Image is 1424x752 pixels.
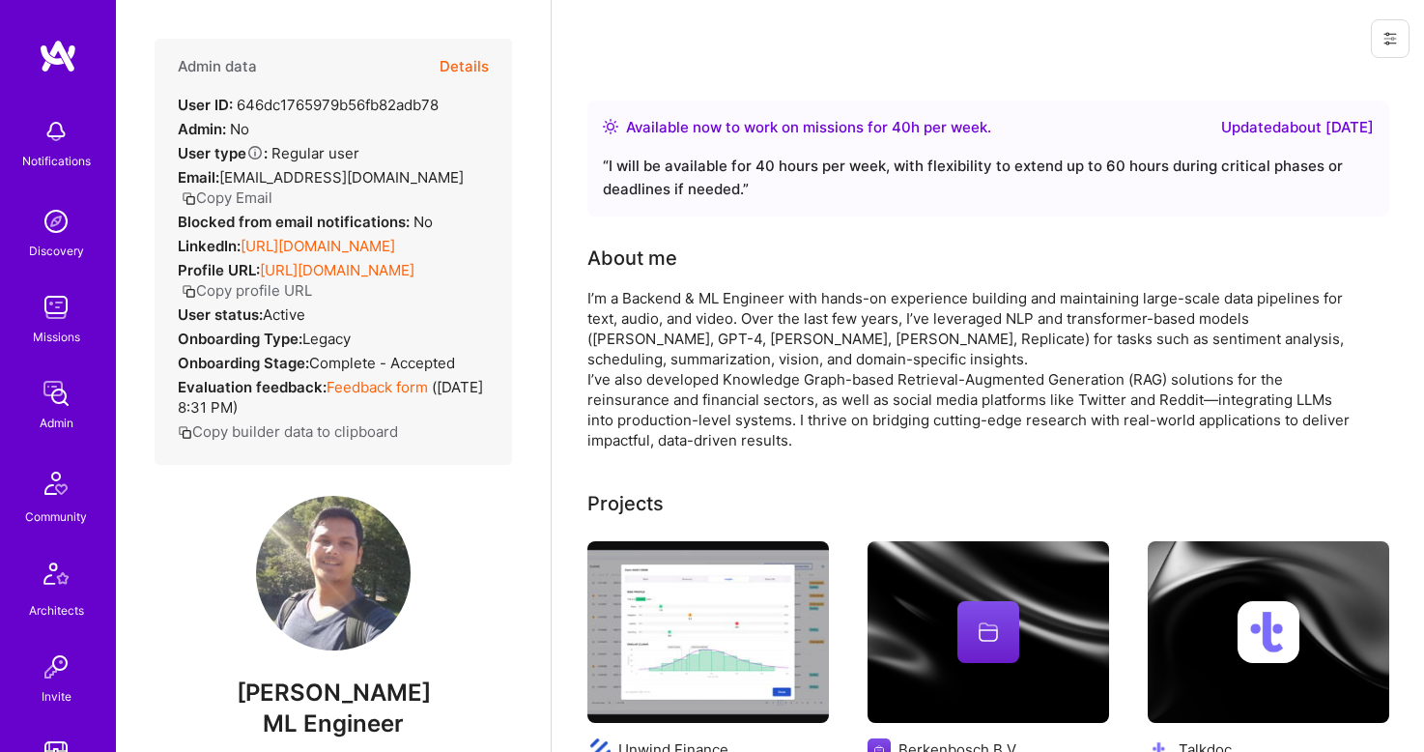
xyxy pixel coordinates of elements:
[603,155,1374,201] div: “ I will be available for 40 hours per week, with flexibility to extend up to 60 hours during cri...
[33,327,80,347] div: Missions
[37,202,75,241] img: discovery
[178,58,257,75] h4: Admin data
[39,39,77,73] img: logo
[309,354,455,372] span: Complete - Accepted
[178,330,302,348] strong: Onboarding Type:
[182,191,196,206] i: icon Copy
[1148,541,1389,723] img: cover
[37,112,75,151] img: bell
[29,600,84,621] div: Architects
[178,96,233,114] strong: User ID:
[246,144,264,161] i: Help
[37,288,75,327] img: teamwork
[40,413,73,433] div: Admin
[587,288,1360,450] div: I’m a Backend & ML Engineer with hands-on experience building and maintaining large-scale data pi...
[29,241,84,261] div: Discovery
[33,554,79,600] img: Architects
[219,168,464,187] span: [EMAIL_ADDRESS][DOMAIN_NAME]
[33,460,79,506] img: Community
[1221,116,1374,139] div: Updated about [DATE]
[263,709,404,738] span: ML Engineer
[37,374,75,413] img: admin teamwork
[626,116,991,139] div: Available now to work on missions for h per week .
[178,421,398,442] button: Copy builder data to clipboard
[182,280,312,301] button: Copy profile URL
[260,261,414,279] a: [URL][DOMAIN_NAME]
[178,425,192,440] i: icon Copy
[892,118,911,136] span: 40
[178,119,249,139] div: No
[25,506,87,527] div: Community
[302,330,351,348] span: legacy
[587,244,677,273] div: About me
[155,679,512,708] span: [PERSON_NAME]
[178,261,260,279] strong: Profile URL:
[37,648,75,686] img: Invite
[440,39,489,95] button: Details
[178,168,219,187] strong: Email:
[178,120,226,138] strong: Admin:
[178,378,327,396] strong: Evaluation feedback:
[178,95,439,115] div: 646dc1765979b56fb82adb78
[42,686,71,707] div: Invite
[587,489,664,518] div: Projects
[178,237,241,255] strong: LinkedIn:
[263,305,305,324] span: Active
[178,212,433,232] div: No
[22,151,91,171] div: Notifications
[178,305,263,324] strong: User status:
[178,377,489,418] div: ( [DATE] 8:31 PM )
[868,541,1109,723] img: cover
[182,284,196,299] i: icon Copy
[327,378,428,396] a: Feedback form
[603,119,618,134] img: Availability
[178,213,413,231] strong: Blocked from email notifications:
[178,354,309,372] strong: Onboarding Stage:
[182,188,272,208] button: Copy Email
[178,144,268,162] strong: User type :
[587,541,829,723] img: AI Agent for Reinsurance Submission Analysis
[256,496,411,651] img: User Avatar
[178,143,359,163] div: Regular user
[241,237,395,255] a: [URL][DOMAIN_NAME]
[1238,601,1299,663] img: Company logo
